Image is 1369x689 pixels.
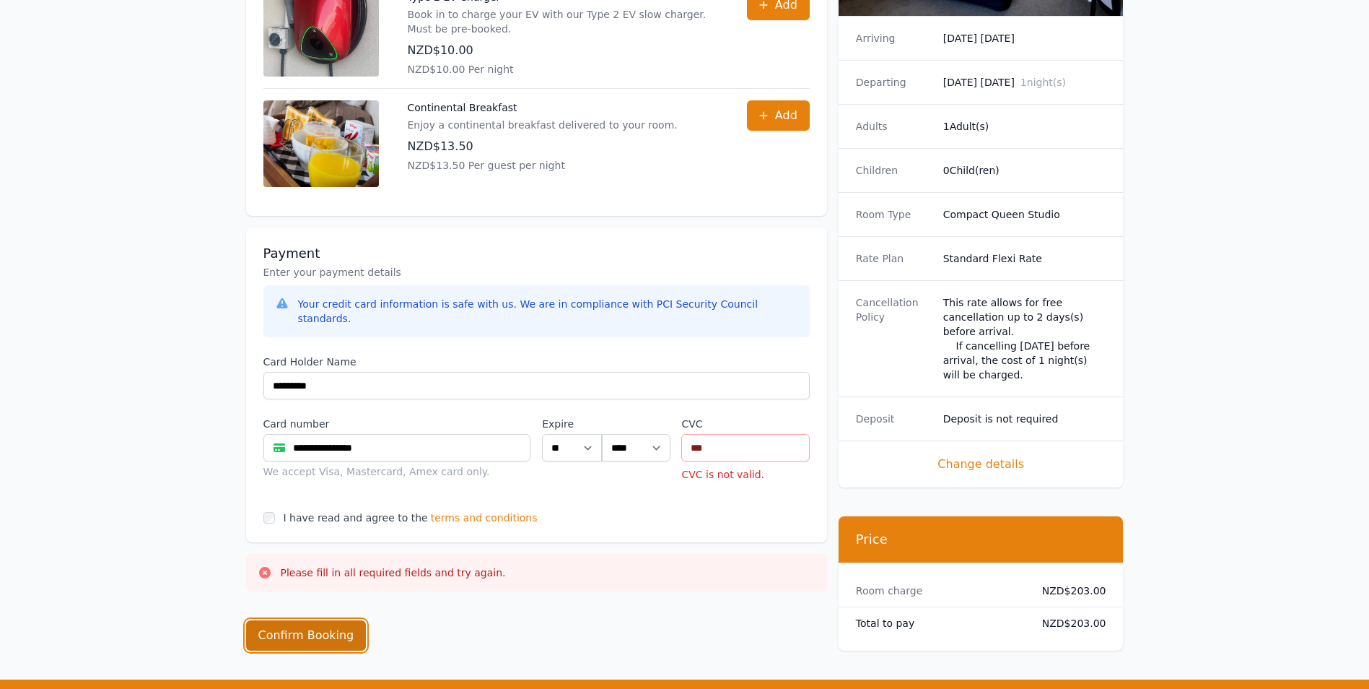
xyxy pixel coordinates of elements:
span: Change details [856,456,1106,473]
span: terms and conditions [431,511,538,525]
dt: Children [856,163,932,178]
h3: Payment [263,245,810,262]
dd: Deposit is not required [943,412,1106,426]
p: Please fill in all required fields and try again. [281,565,506,580]
dd: Standard Flexi Rate [943,251,1106,266]
label: Expire [542,417,602,431]
label: CVC [681,417,809,431]
p: NZD$13.50 [408,138,678,155]
dt: Deposit [856,412,932,426]
dt: Cancellation Policy [856,295,932,382]
p: NZD$13.50 Per guest per night [408,158,678,173]
button: Add [747,100,810,131]
dd: Compact Queen Studio [943,207,1106,222]
dd: NZD$203.00 [1031,584,1106,598]
dt: Rate Plan [856,251,932,266]
p: Enter your payment details [263,265,810,279]
p: CVC is not valid. [681,467,809,482]
div: This rate allows for free cancellation up to 2 days(s) before arrival. If cancelling [DATE] befor... [943,295,1106,382]
p: NZD$10.00 Per night [408,62,718,77]
span: Add [775,107,797,124]
button: Confirm Booking [246,620,367,651]
dt: Room Type [856,207,932,222]
p: Enjoy a continental breakfast delivered to your room. [408,118,678,132]
label: . [602,417,670,431]
p: Book in to charge your EV with our Type 2 EV slow charger. Must be pre-booked. [408,7,718,36]
label: Card Holder Name [263,355,810,369]
dd: [DATE] [DATE] [943,31,1106,45]
dt: Arriving [856,31,932,45]
p: Continental Breakfast [408,100,678,115]
h3: Price [856,531,1106,548]
dt: Adults [856,119,932,134]
dd: [DATE] [DATE] [943,75,1106,90]
dt: Room charge [856,584,1019,598]
p: NZD$10.00 [408,42,718,59]
span: 1 night(s) [1020,77,1066,88]
label: Card number [263,417,531,431]
dt: Departing [856,75,932,90]
label: I have read and agree to the [284,512,428,524]
div: We accept Visa, Mastercard, Amex card only. [263,464,531,479]
dt: Total to pay [856,616,1019,630]
dd: 0 Child(ren) [943,163,1106,178]
div: Your credit card information is safe with us. We are in compliance with PCI Security Council stan... [298,297,798,326]
img: Continental Breakfast [263,100,379,187]
dd: 1 Adult(s) [943,119,1106,134]
dd: NZD$203.00 [1031,616,1106,630]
